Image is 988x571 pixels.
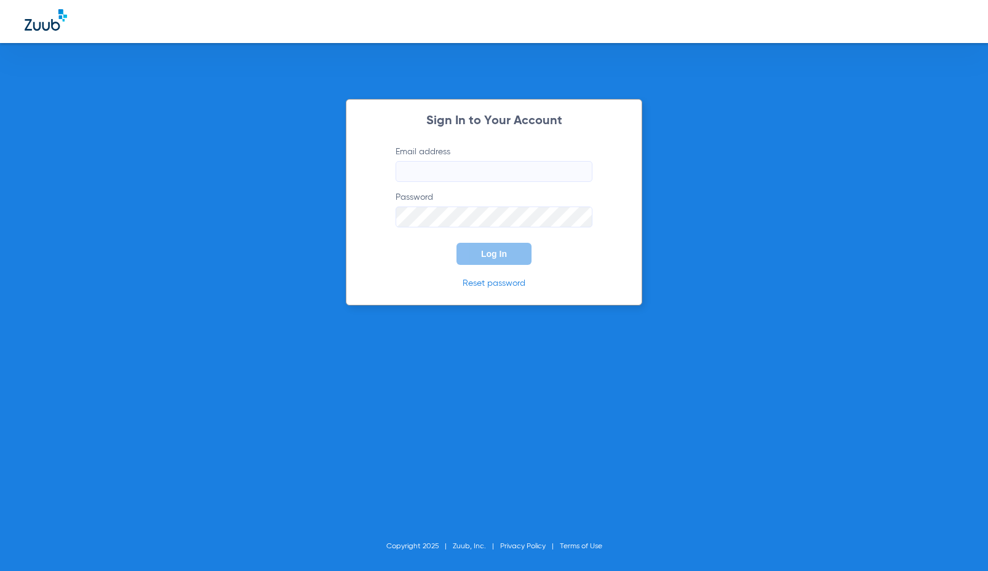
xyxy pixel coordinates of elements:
input: Email address [396,161,592,182]
h2: Sign In to Your Account [377,115,611,127]
img: Zuub Logo [25,9,67,31]
li: Zuub, Inc. [453,540,500,553]
a: Privacy Policy [500,543,546,550]
input: Password [396,207,592,227]
a: Terms of Use [560,543,602,550]
span: Log In [481,249,507,259]
label: Email address [396,146,592,182]
label: Password [396,191,592,227]
li: Copyright 2025 [386,540,453,553]
a: Reset password [463,279,525,288]
button: Log In [456,243,532,265]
